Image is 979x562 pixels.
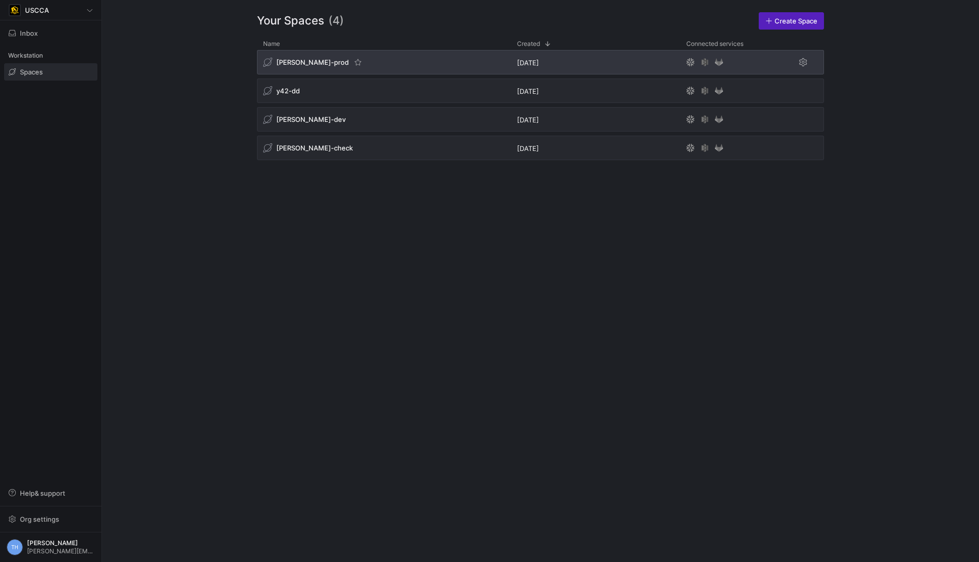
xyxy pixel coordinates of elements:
[517,144,539,152] span: [DATE]
[4,516,97,524] a: Org settings
[257,136,824,164] div: Press SPACE to select this row.
[257,107,824,136] div: Press SPACE to select this row.
[4,537,97,558] button: TH[PERSON_NAME][PERSON_NAME][EMAIL_ADDRESS][DOMAIN_NAME]
[27,548,95,555] span: [PERSON_NAME][EMAIL_ADDRESS][DOMAIN_NAME]
[4,48,97,63] div: Workstation
[4,484,97,502] button: Help& support
[759,12,824,30] a: Create Space
[775,17,817,25] span: Create Space
[517,59,539,67] span: [DATE]
[517,87,539,95] span: [DATE]
[517,40,540,47] span: Created
[27,540,95,547] span: [PERSON_NAME]
[20,489,65,497] span: Help & support
[257,79,824,107] div: Press SPACE to select this row.
[276,87,300,95] span: y42-dd
[10,5,20,15] img: https://storage.googleapis.com/y42-prod-data-exchange/images/uAsz27BndGEK0hZWDFeOjoxA7jCwgK9jE472...
[20,29,38,37] span: Inbox
[686,40,743,47] span: Connected services
[20,515,59,523] span: Org settings
[276,115,346,123] span: [PERSON_NAME]-dev
[20,68,43,76] span: Spaces
[257,50,824,79] div: Press SPACE to select this row.
[328,12,344,30] span: (4)
[4,510,97,528] button: Org settings
[4,63,97,81] a: Spaces
[276,144,353,152] span: [PERSON_NAME]-check
[263,40,280,47] span: Name
[25,6,49,14] span: USCCA
[517,116,539,124] span: [DATE]
[257,12,324,30] span: Your Spaces
[4,24,97,42] button: Inbox
[276,58,349,66] span: [PERSON_NAME]-prod
[7,539,23,555] div: TH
